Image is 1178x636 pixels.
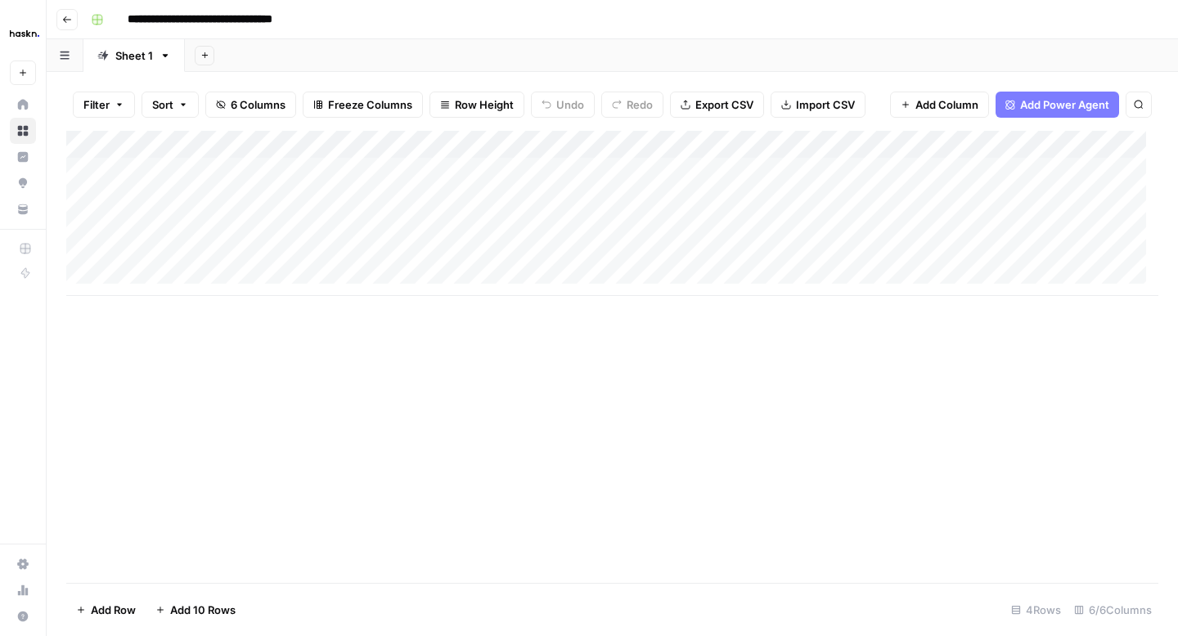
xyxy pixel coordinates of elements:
button: Import CSV [771,92,866,118]
div: 6/6 Columns [1068,597,1158,623]
img: Haskn Logo [10,19,39,48]
a: Home [10,92,36,118]
span: 6 Columns [231,96,286,113]
span: Sort [152,96,173,113]
button: 6 Columns [205,92,296,118]
a: Insights [10,144,36,170]
span: Filter [83,96,110,113]
a: Sheet 1 [83,39,185,72]
button: Redo [601,92,663,118]
span: Undo [556,96,584,113]
a: Usage [10,577,36,603]
a: Browse [10,118,36,144]
button: Filter [73,92,135,118]
div: Sheet 1 [115,47,153,64]
span: Redo [627,96,653,113]
a: Settings [10,551,36,577]
button: Add Column [890,92,989,118]
a: Opportunities [10,170,36,196]
button: Add 10 Rows [146,597,245,623]
button: Export CSV [670,92,764,118]
span: Add Column [915,96,978,113]
span: Row Height [455,96,514,113]
a: Your Data [10,196,36,222]
span: Add Row [91,602,136,618]
button: Sort [142,92,199,118]
div: 4 Rows [1005,597,1068,623]
button: Add Power Agent [996,92,1119,118]
button: Freeze Columns [303,92,423,118]
span: Add Power Agent [1020,96,1109,113]
span: Import CSV [796,96,855,113]
button: Workspace: Haskn [10,13,36,54]
button: Row Height [429,92,524,118]
button: Undo [531,92,595,118]
span: Freeze Columns [328,96,412,113]
button: Add Row [66,597,146,623]
span: Add 10 Rows [170,602,236,618]
button: Help + Support [10,603,36,629]
span: Export CSV [695,96,753,113]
